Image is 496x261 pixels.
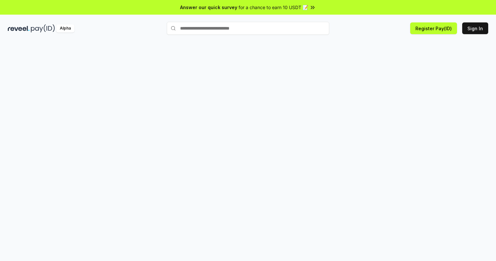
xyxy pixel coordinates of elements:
[462,22,488,34] button: Sign In
[410,22,457,34] button: Register Pay(ID)
[31,24,55,33] img: pay_id
[8,24,30,33] img: reveel_dark
[56,24,74,33] div: Alpha
[239,4,308,11] span: for a chance to earn 10 USDT 📝
[180,4,237,11] span: Answer our quick survey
